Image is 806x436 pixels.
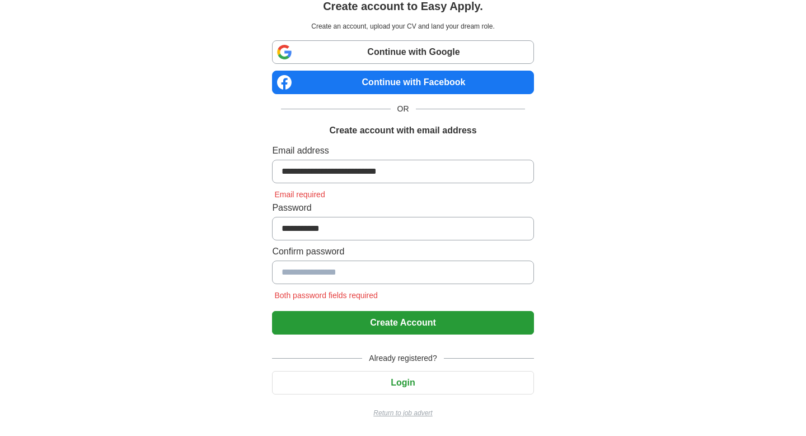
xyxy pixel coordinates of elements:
[329,124,476,137] h1: Create account with email address
[272,291,379,300] span: Both password fields required
[272,190,327,199] span: Email required
[391,103,416,115] span: OR
[272,311,533,335] button: Create Account
[272,201,533,215] label: Password
[272,71,533,94] a: Continue with Facebook
[274,21,531,31] p: Create an account, upload your CV and land your dream role.
[272,40,533,64] a: Continue with Google
[272,408,533,418] a: Return to job advert
[272,378,533,387] a: Login
[362,352,443,364] span: Already registered?
[272,245,533,258] label: Confirm password
[272,144,533,157] label: Email address
[272,371,533,395] button: Login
